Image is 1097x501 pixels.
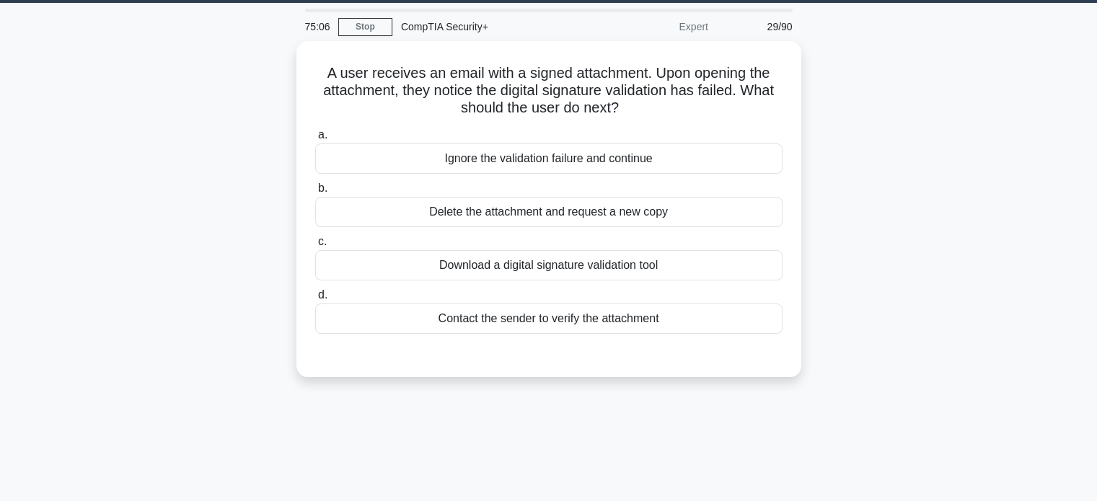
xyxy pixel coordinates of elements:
div: Delete the attachment and request a new copy [315,197,783,227]
div: 29/90 [717,12,801,41]
div: Contact the sender to verify the attachment [315,303,783,334]
span: b. [318,182,327,194]
div: Ignore the validation failure and continue [315,143,783,174]
div: Expert [591,12,717,41]
span: c. [318,235,327,247]
span: d. [318,288,327,301]
h5: A user receives an email with a signed attachment. Upon opening the attachment, they notice the d... [314,64,784,118]
div: 75:06 [296,12,338,41]
a: Stop [338,18,392,36]
span: a. [318,128,327,141]
div: CompTIA Security+ [392,12,591,41]
div: Download a digital signature validation tool [315,250,783,280]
